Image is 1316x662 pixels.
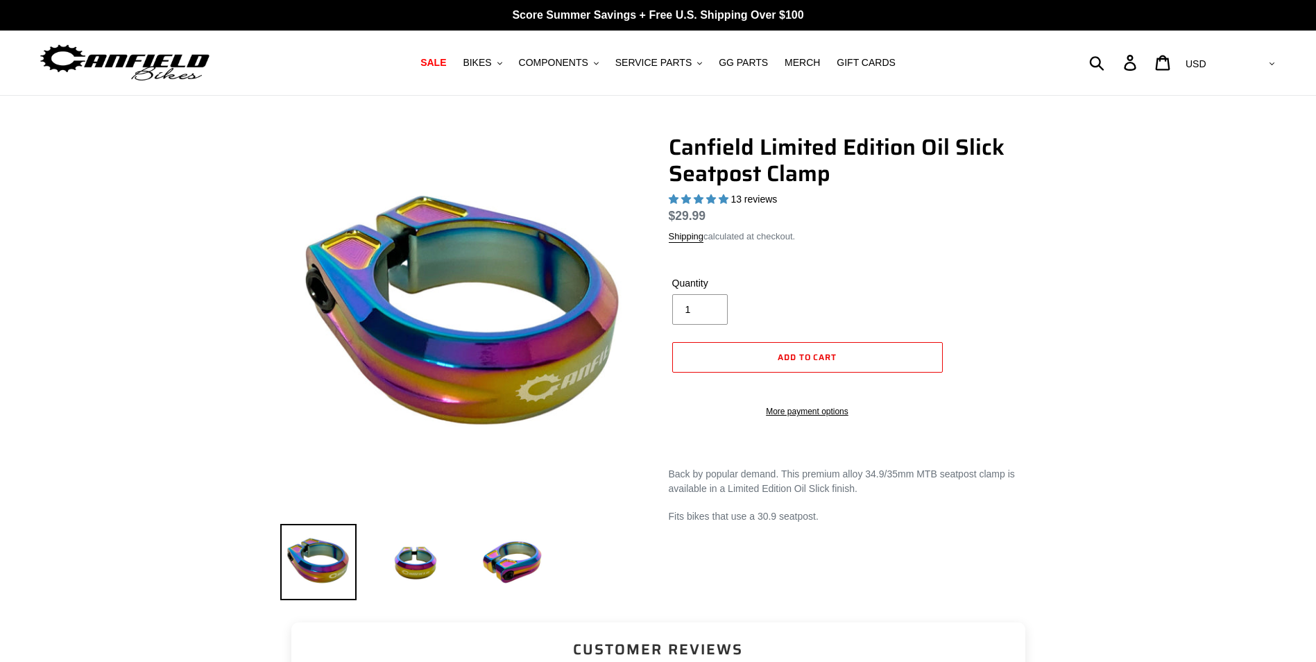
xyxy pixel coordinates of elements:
img: Load image into Gallery viewer, Canfield Limited Edition Oil Slick Seatpost Clamp [377,524,454,600]
div: calculated at checkout. [669,230,1036,244]
a: More payment options [672,405,943,418]
h2: Customer Reviews [302,639,1014,659]
button: SERVICE PARTS [608,53,709,72]
span: 4.85 stars [669,194,731,205]
a: SALE [413,53,453,72]
span: GIFT CARDS [837,57,896,69]
img: Load image into Gallery viewer, Canfield Limited Edition Oil Slick Seatpost Clamp [280,524,357,600]
span: COMPONENTS [519,57,588,69]
h1: Canfield Limited Edition Oil Slick Seatpost Clamp [669,134,1036,187]
span: SALE [420,57,446,69]
button: COMPONENTS [512,53,606,72]
a: GG PARTS [712,53,775,72]
span: $29.99 [669,209,706,223]
a: GIFT CARDS [830,53,903,72]
span: SERVICE PARTS [615,57,692,69]
span: Add to cart [778,350,837,364]
img: Canfield Bikes [38,41,212,85]
img: Canfield Limited Edition Oil Slick Seatpost Clamp [283,137,645,499]
span: 13 reviews [730,194,777,205]
span: GG PARTS [719,57,768,69]
a: MERCH [778,53,827,72]
span: BIKES [463,57,491,69]
a: Shipping [669,231,704,243]
span: MERCH [785,57,820,69]
span: Fits bikes that use a 30.9 seatpost. [669,511,819,522]
img: Load image into Gallery viewer, Canfield Limited Edition Oil Slick Seatpost Clamp [475,524,551,600]
button: BIKES [456,53,509,72]
button: Add to cart [672,342,943,373]
p: Back by popular demand. This premium alloy 34.9/35mm MTB seatpost clamp is available in a Limited... [669,467,1036,496]
input: Search [1097,47,1132,78]
label: Quantity [672,276,804,291]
